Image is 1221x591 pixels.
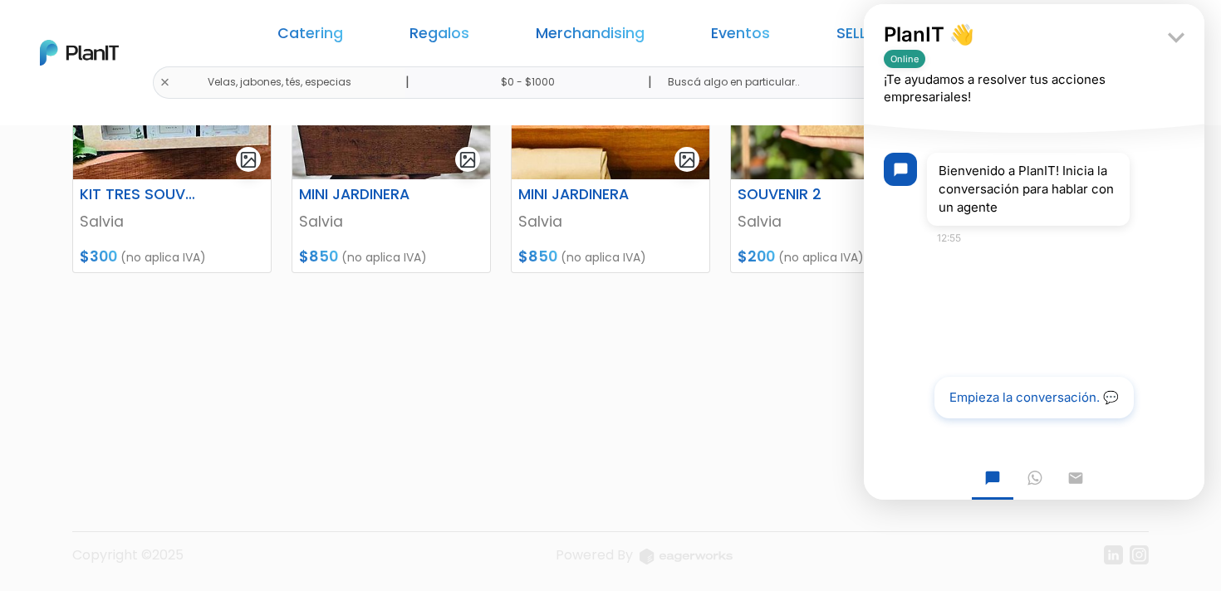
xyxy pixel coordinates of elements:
p: Salvia [518,211,703,232]
span: (no aplica IVA) [341,249,427,266]
h6: MINI JARDINERA [289,186,425,203]
span: $850 [518,247,557,266]
span: translation missing: es.layouts.footer.powered_by [556,545,633,564]
a: Powered By [556,545,733,578]
img: logo_eagerworks-044938b0bf012b96b195e05891a56339191180c2d98ce7df62ca656130a436fa.svg [640,549,733,564]
h6: MINI JARDINERA [508,186,645,203]
iframe: ¡Te ayudamos a resolver tus acciones empresariales! [864,4,1204,500]
p: Salvia [80,211,264,232]
img: gallery-light [678,150,697,169]
a: Regalos [409,27,469,46]
h6: KIT TRES SOUVENIRS [70,186,206,203]
span: $850 [299,247,338,266]
a: Merchandising [536,27,645,46]
img: PlanIt Logo [40,40,119,66]
img: gallery-light [239,150,258,169]
span: $300 [80,247,117,266]
img: gallery-light [458,150,478,169]
img: close-6986928ebcb1d6c9903e3b54e860dbc4d054630f23adef3a32610726dff6a82b.svg [159,77,170,88]
span: $200 [738,247,775,266]
input: Buscá algo en particular.. [655,66,994,99]
span: (no aplica IVA) [561,249,646,266]
p: | [648,72,652,92]
a: SELLIN [836,27,880,46]
p: Salvia [299,211,483,232]
a: Eventos [711,27,770,46]
span: (no aplica IVA) [778,249,864,266]
p: Copyright ©2025 [72,545,184,578]
a: gallery-light KIT TRES SOUVENIRS Salvia $300 (no aplica IVA) [72,32,272,273]
p: Salvia [738,211,922,232]
h6: SOUVENIR 2 [728,186,864,203]
a: gallery-light MINI JARDINERA Salvia $850 (no aplica IVA) [511,32,710,273]
a: gallery-light MINI JARDINERA Salvia $850 (no aplica IVA) [292,32,491,273]
a: gallery-light SOUVENIR 2 Salvia $200 (no aplica IVA) [730,32,929,273]
a: Catering [277,27,343,46]
span: (no aplica IVA) [120,249,206,266]
img: linkedin-cc7d2dbb1a16aff8e18f147ffe980d30ddd5d9e01409788280e63c91fc390ff4.svg [1104,545,1123,564]
img: instagram-7ba2a2629254302ec2a9470e65da5de918c9f3c9a63008f8abed3140a32961bf.svg [1130,545,1149,564]
p: | [405,72,409,92]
